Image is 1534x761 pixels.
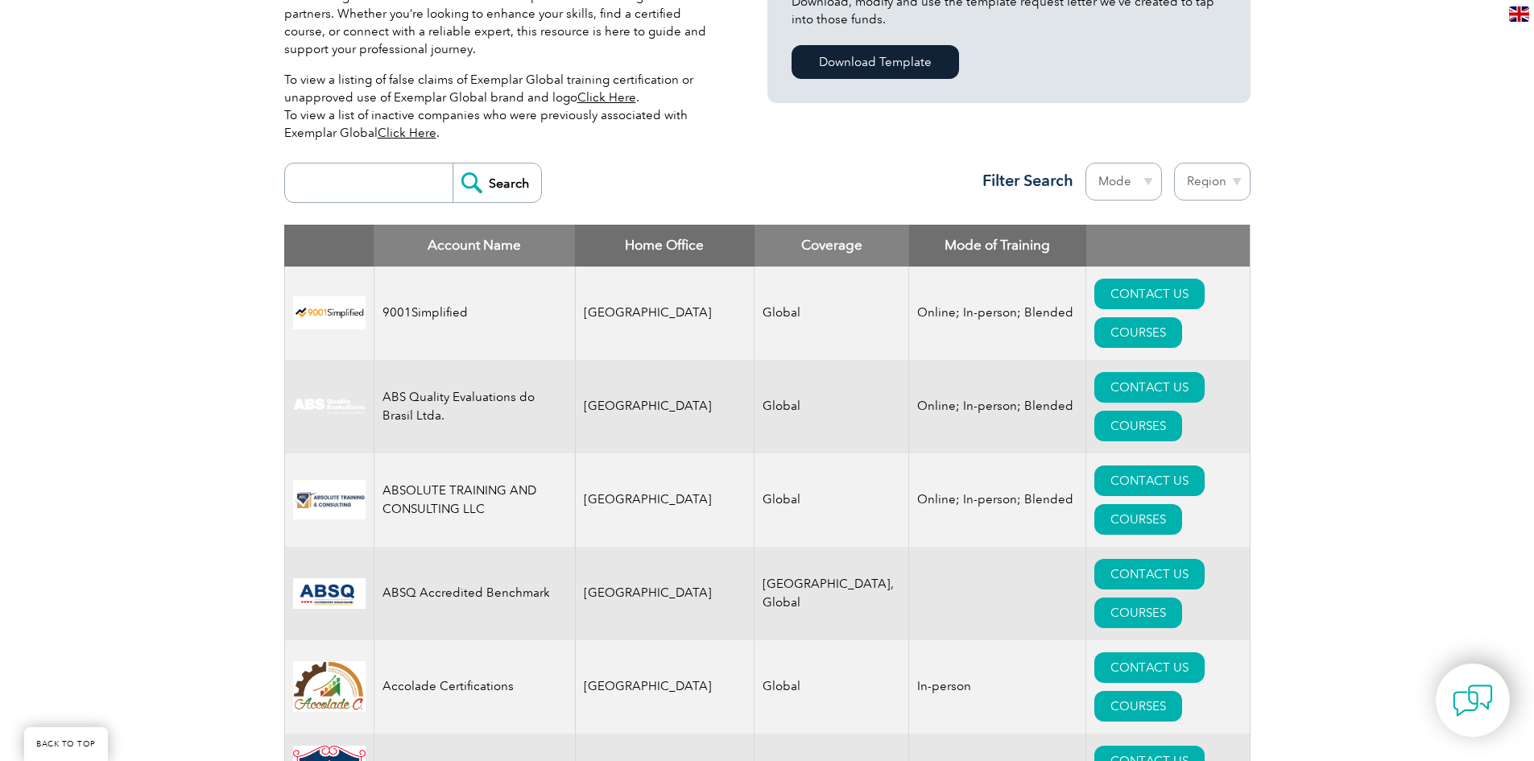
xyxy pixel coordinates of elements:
a: COURSES [1094,691,1182,722]
a: Click Here [378,126,436,140]
img: c92924ac-d9bc-ea11-a814-000d3a79823d-logo.jpg [293,398,366,416]
a: COURSES [1094,317,1182,348]
a: Click Here [577,90,636,105]
td: [GEOGRAPHIC_DATA], Global [755,547,909,640]
td: ABSQ Accredited Benchmark [374,547,575,640]
input: Search [453,163,541,202]
a: Download Template [792,45,959,79]
td: [GEOGRAPHIC_DATA] [575,640,755,734]
a: COURSES [1094,411,1182,441]
td: [GEOGRAPHIC_DATA] [575,547,755,640]
th: Coverage: activate to sort column ascending [755,225,909,267]
td: Online; In-person; Blended [909,360,1086,453]
img: en [1509,6,1529,22]
td: [GEOGRAPHIC_DATA] [575,453,755,547]
td: ABSOLUTE TRAINING AND CONSULTING LLC [374,453,575,547]
h3: Filter Search [973,171,1073,191]
a: BACK TO TOP [24,727,108,761]
img: 37c9c059-616f-eb11-a812-002248153038-logo.png [293,296,366,329]
img: contact-chat.png [1453,680,1493,721]
img: 16e092f6-eadd-ed11-a7c6-00224814fd52-logo.png [293,480,366,519]
a: CONTACT US [1094,559,1205,589]
th: Account Name: activate to sort column descending [374,225,575,267]
p: To view a listing of false claims of Exemplar Global training certification or unapproved use of ... [284,71,719,142]
td: Online; In-person; Blended [909,267,1086,360]
td: [GEOGRAPHIC_DATA] [575,360,755,453]
td: Global [755,267,909,360]
td: Global [755,453,909,547]
td: ABS Quality Evaluations do Brasil Ltda. [374,360,575,453]
img: 1a94dd1a-69dd-eb11-bacb-002248159486-logo.jpg [293,661,366,712]
td: In-person [909,640,1086,734]
td: Global [755,640,909,734]
th: : activate to sort column ascending [1086,225,1250,267]
td: Online; In-person; Blended [909,453,1086,547]
td: [GEOGRAPHIC_DATA] [575,267,755,360]
a: COURSES [1094,598,1182,628]
a: COURSES [1094,504,1182,535]
td: Accolade Certifications [374,640,575,734]
td: Global [755,360,909,453]
img: cc24547b-a6e0-e911-a812-000d3a795b83-logo.png [293,578,366,609]
th: Mode of Training: activate to sort column ascending [909,225,1086,267]
td: 9001Simplified [374,267,575,360]
th: Home Office: activate to sort column ascending [575,225,755,267]
a: CONTACT US [1094,652,1205,683]
a: CONTACT US [1094,465,1205,496]
a: CONTACT US [1094,372,1205,403]
a: CONTACT US [1094,279,1205,309]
